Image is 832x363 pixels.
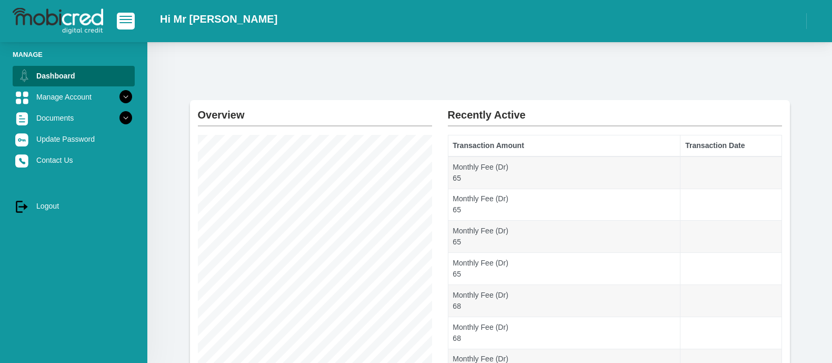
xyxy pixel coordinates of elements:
[13,66,135,86] a: Dashboard
[448,253,680,285] td: Monthly Fee (Dr) 65
[13,150,135,170] a: Contact Us
[448,284,680,317] td: Monthly Fee (Dr) 68
[448,156,680,189] td: Monthly Fee (Dr) 65
[13,87,135,107] a: Manage Account
[13,129,135,149] a: Update Password
[13,108,135,128] a: Documents
[448,135,680,156] th: Transaction Amount
[680,135,781,156] th: Transaction Date
[448,221,680,253] td: Monthly Fee (Dr) 65
[13,50,135,60] li: Manage
[13,8,103,34] img: logo-mobicred.svg
[448,317,680,349] td: Monthly Fee (Dr) 68
[448,189,680,221] td: Monthly Fee (Dr) 65
[198,100,432,121] h2: Overview
[13,196,135,216] a: Logout
[448,100,782,121] h2: Recently Active
[160,13,277,25] h2: Hi Mr [PERSON_NAME]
